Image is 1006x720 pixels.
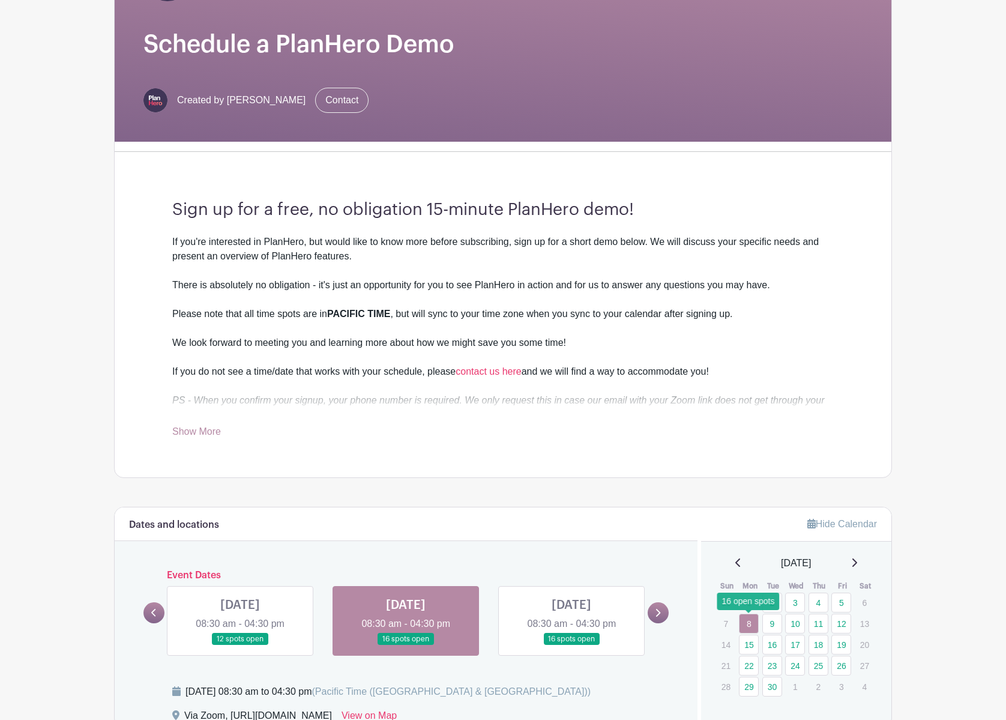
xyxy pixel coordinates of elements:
a: 22 [739,656,759,676]
a: 4 [809,593,828,613]
div: 16 open spots [717,593,780,610]
h6: Event Dates [164,570,648,581]
a: 15 [739,635,759,655]
p: 28 [716,677,736,696]
p: 31 [716,593,736,612]
a: 26 [831,656,851,676]
th: Thu [808,580,831,592]
a: 17 [785,635,805,655]
p: 4 [855,677,875,696]
p: 2 [809,677,828,696]
a: 24 [785,656,805,676]
p: 27 [855,656,875,675]
a: 12 [831,614,851,634]
a: contact us here [456,366,521,377]
a: 11 [809,614,828,634]
p: 13 [855,614,875,633]
a: Show More [172,426,221,441]
span: (Pacific Time ([GEOGRAPHIC_DATA] & [GEOGRAPHIC_DATA])) [312,686,591,697]
a: Contact [315,88,369,113]
h1: Schedule a PlanHero Demo [143,30,863,59]
a: 5 [831,593,851,613]
th: Mon [738,580,762,592]
p: 7 [716,614,736,633]
a: 18 [809,635,828,655]
th: Sat [854,580,878,592]
th: Tue [762,580,785,592]
a: 9 [762,614,782,634]
p: 21 [716,656,736,675]
span: Created by [PERSON_NAME] [177,93,306,107]
th: Fri [831,580,854,592]
em: PS - When you confirm your signup, your phone number is required. We only request this in case ou... [172,395,824,420]
a: 25 [809,656,828,676]
p: 6 [855,593,875,612]
a: Hide Calendar [807,519,877,529]
a: 29 [739,677,759,697]
th: Sun [715,580,739,592]
a: 16 [762,635,782,655]
div: If you're interested in PlanHero, but would like to know more before subscribing, sign up for a s... [172,235,834,422]
strong: PACIFIC TIME [327,309,390,319]
p: 20 [855,635,875,654]
a: 3 [785,593,805,613]
a: 19 [831,635,851,655]
p: 14 [716,635,736,654]
a: 30 [762,677,782,697]
th: Wed [785,580,808,592]
p: 3 [831,677,851,696]
div: [DATE] 08:30 am to 04:30 pm [185,685,591,699]
span: [DATE] [781,556,811,570]
a: 23 [762,656,782,676]
h6: Dates and locations [129,519,219,531]
img: PH-Logo-Circle-Centered-Purple.jpg [143,88,167,112]
h3: Sign up for a free, no obligation 15-minute PlanHero demo! [172,200,834,220]
p: 1 [785,677,805,696]
a: 10 [785,614,805,634]
a: 8 [739,614,759,634]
